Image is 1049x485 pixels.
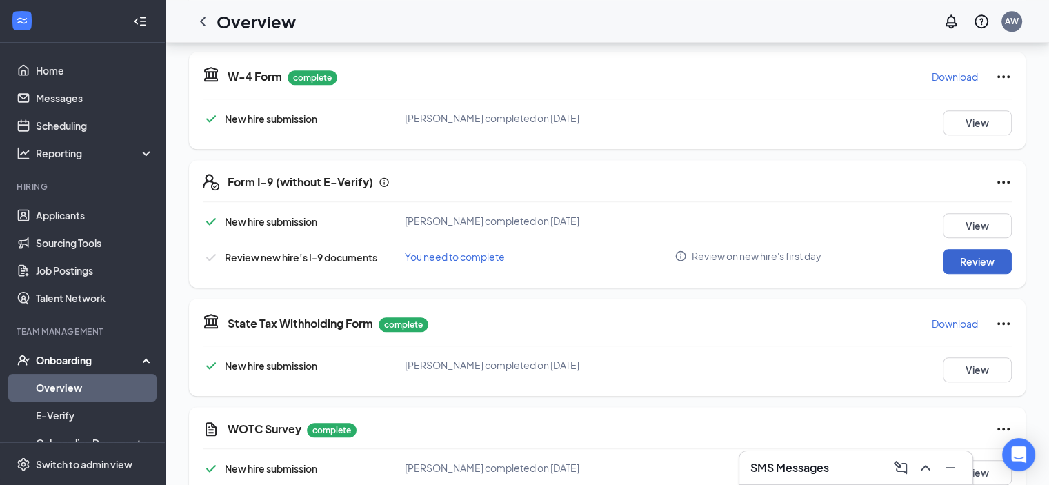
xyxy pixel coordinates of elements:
button: Download [931,66,979,88]
span: [PERSON_NAME] completed on [DATE] [405,359,579,371]
svg: Settings [17,457,30,471]
a: Messages [36,84,154,112]
button: View [943,357,1012,382]
span: New hire submission [225,359,317,372]
svg: Checkmark [203,110,219,127]
svg: Info [675,250,687,262]
button: View [943,110,1012,135]
button: View [943,460,1012,485]
a: Overview [36,374,154,402]
button: ComposeMessage [890,457,912,479]
span: [PERSON_NAME] completed on [DATE] [405,112,579,124]
svg: TaxGovernmentIcon [203,66,219,82]
span: Review on new hire's first day [692,249,821,263]
p: complete [307,423,357,437]
svg: Checkmark [203,460,219,477]
button: Download [931,313,979,335]
svg: QuestionInfo [973,13,990,30]
div: Open Intercom Messenger [1002,438,1035,471]
svg: WorkstreamLogo [15,14,29,28]
svg: Checkmark [203,357,219,374]
div: Team Management [17,326,151,337]
h5: W-4 Form [228,69,282,84]
a: E-Verify [36,402,154,429]
a: Talent Network [36,284,154,312]
a: Job Postings [36,257,154,284]
svg: UserCheck [17,353,30,367]
svg: Analysis [17,146,30,160]
svg: Ellipses [995,315,1012,332]
p: complete [288,70,337,85]
button: ChevronUp [915,457,937,479]
svg: ComposeMessage [892,459,909,476]
svg: Notifications [943,13,959,30]
p: complete [379,317,428,332]
svg: Checkmark [203,213,219,230]
span: [PERSON_NAME] completed on [DATE] [405,215,579,227]
span: New hire submission [225,215,317,228]
div: Switch to admin view [36,457,132,471]
svg: Info [379,177,390,188]
span: You need to complete [405,250,505,263]
p: Download [932,70,978,83]
button: Minimize [939,457,961,479]
svg: Ellipses [995,68,1012,85]
a: Scheduling [36,112,154,139]
span: New hire submission [225,112,317,125]
a: Onboarding Documents [36,429,154,457]
h5: WOTC Survey [228,422,301,437]
svg: Ellipses [995,421,1012,437]
a: Applicants [36,201,154,229]
svg: ChevronUp [917,459,934,476]
h5: State Tax Withholding Form [228,316,373,331]
span: [PERSON_NAME] completed on [DATE] [405,462,579,474]
svg: Collapse [133,14,147,28]
button: Review [943,249,1012,274]
h5: Form I-9 (without E-Verify) [228,175,373,190]
button: View [943,213,1012,238]
p: Download [932,317,978,330]
svg: TaxGovernmentIcon [203,313,219,329]
div: Reporting [36,146,154,160]
a: Home [36,57,154,84]
div: Hiring [17,181,151,192]
div: Onboarding [36,353,142,367]
svg: CustomFormIcon [203,421,219,437]
span: New hire submission [225,462,317,475]
svg: ChevronLeft [194,13,211,30]
h3: SMS Messages [750,460,829,475]
div: AW [1005,15,1019,27]
svg: Minimize [942,459,959,476]
svg: Ellipses [995,174,1012,190]
h1: Overview [217,10,296,33]
a: Sourcing Tools [36,229,154,257]
svg: Checkmark [203,249,219,266]
span: Review new hire’s I-9 documents [225,251,377,264]
svg: FormI9EVerifyIcon [203,174,219,190]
